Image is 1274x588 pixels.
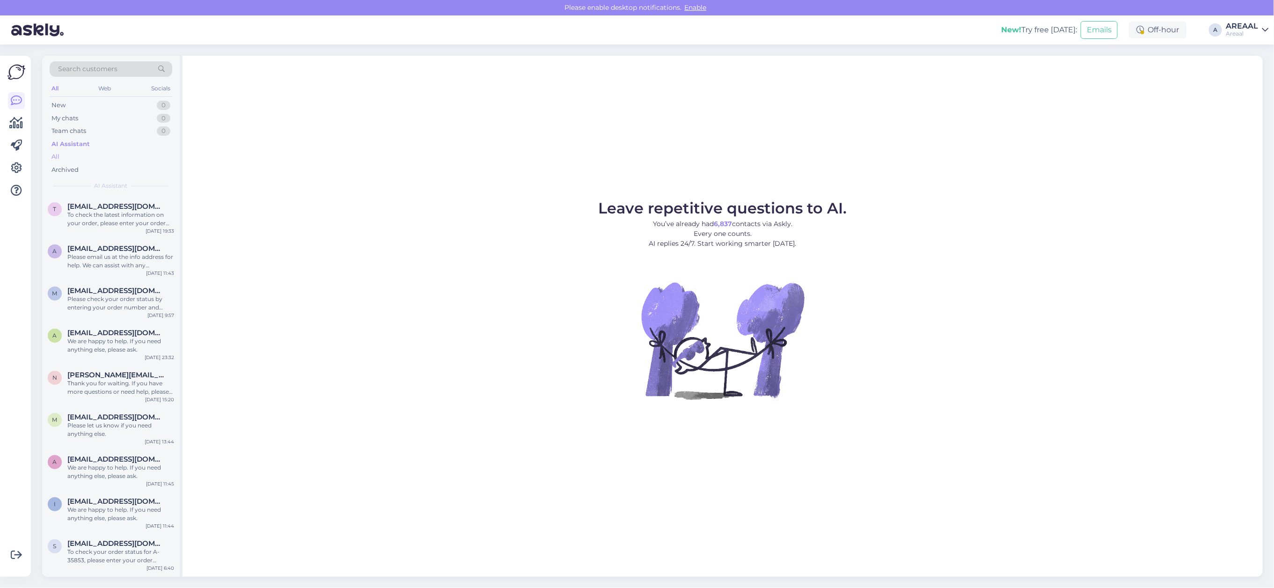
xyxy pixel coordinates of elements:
div: Off-hour [1129,22,1186,38]
div: Please let us know if you need anything else. [67,421,174,438]
span: annaostleb@gmail.com [67,329,165,337]
b: New! [1001,25,1021,34]
div: Please email us at the info address for help. We can assist with any questions or problems about ... [67,253,174,270]
div: Try free [DATE]: [1001,24,1077,36]
span: n [52,374,57,381]
span: s [53,543,57,550]
span: a8soosalu@gmail.com [67,244,165,253]
span: Leave repetitive questions to AI. [599,199,847,217]
div: 0 [157,101,170,110]
span: a [53,248,57,255]
div: 0 [157,114,170,123]
img: Askly Logo [7,63,25,81]
span: m [52,416,58,423]
img: No Chat active [638,256,807,425]
span: tanpriou@gmail.com [67,202,165,211]
div: [DATE] 13:44 [145,438,174,445]
span: a [53,332,57,339]
div: AREAAL [1226,22,1258,30]
div: Socials [149,82,172,95]
span: Search customers [58,64,117,74]
div: Team chats [51,126,86,136]
span: sergeybas3@gmail.com [67,539,165,548]
div: Thank you for waiting. If you have more questions or need help, please ask us. [67,379,174,396]
span: i [54,500,56,507]
div: 0 [157,126,170,136]
div: New [51,101,66,110]
a: AREAALAreaal [1226,22,1268,37]
div: [DATE] 9:57 [147,312,174,319]
div: [DATE] 11:44 [146,522,174,529]
span: mihnenko.mark@gmail.com [67,413,165,421]
div: Archived [51,165,79,175]
div: My chats [51,114,78,123]
div: [DATE] 19:33 [146,228,174,235]
div: [DATE] 6:40 [146,565,174,572]
span: m [52,290,58,297]
div: All [51,152,59,162]
div: [DATE] 11:45 [146,480,174,487]
div: Please check your order status by entering your order number and email here: - [URL][DOMAIN_NAME]... [67,295,174,312]
div: A [1209,23,1222,37]
div: To check your order status for A-35853, please enter your order number and email here: - [URL][DO... [67,548,174,565]
span: mihkelrannala05@gmail.com [67,287,165,295]
div: To check the latest information on your order, please enter your order number and email on one of... [67,211,174,228]
span: Enable [682,3,710,12]
span: nadezda.vitkovski@gmail.com [67,371,165,379]
div: We are happy to help. If you need anything else, please ask. [67,506,174,522]
div: All [50,82,60,95]
div: AI Assistant [51,140,90,149]
div: We are happy to help. If you need anything else, please ask. [67,463,174,480]
span: a [53,458,57,465]
button: Emails [1081,21,1118,39]
div: Areaal [1226,30,1258,37]
span: irena0674@gmail.com [67,497,165,506]
div: We are happy to help. If you need anything else, please ask. [67,337,174,354]
div: [DATE] 11:43 [146,270,174,277]
div: Web [97,82,113,95]
div: [DATE] 23:32 [145,354,174,361]
div: [DATE] 15:20 [145,396,174,403]
p: You’ve already had contacts via Askly. Every one counts. AI replies 24/7. Start working smarter [... [599,219,847,249]
span: AI Assistant [95,182,128,190]
span: t [53,206,57,213]
span: angelajoearu@gmail.com [67,455,165,463]
b: 6,837 [714,220,732,228]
